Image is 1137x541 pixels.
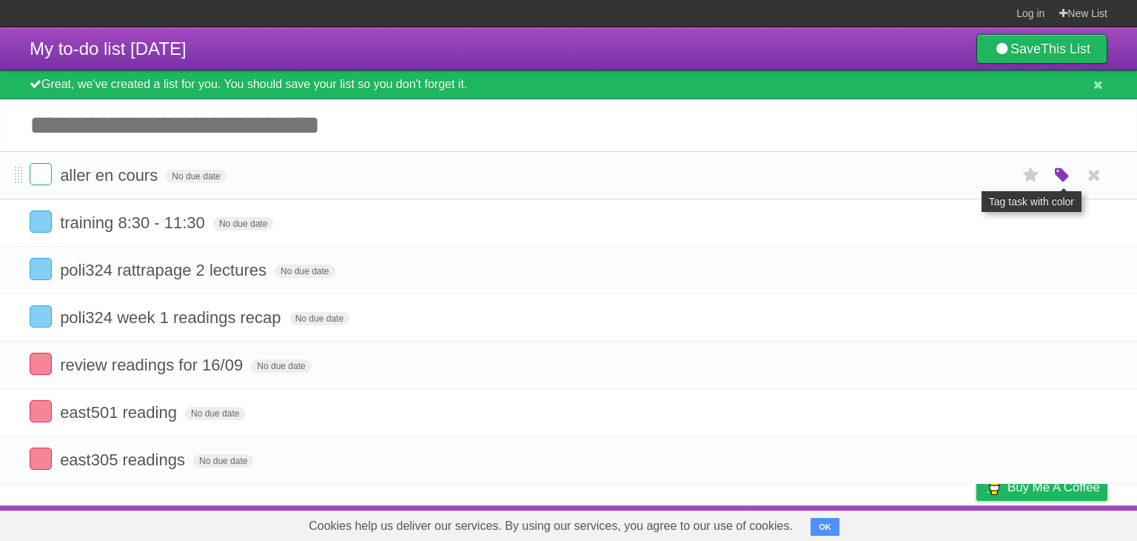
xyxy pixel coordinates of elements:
a: Suggest a feature [1014,509,1107,537]
span: review readings for 16/09 [60,356,246,374]
a: Terms [907,509,939,537]
button: OK [811,518,839,536]
label: Done [30,258,52,280]
label: Done [30,163,52,185]
span: No due date [185,407,245,420]
span: east501 reading [60,403,181,422]
label: Done [30,210,52,233]
span: No due date [275,265,335,278]
span: poli324 rattrapage 2 lectures [60,261,270,279]
span: poli324 week 1 readings recap [60,308,284,327]
a: SaveThis List [976,34,1107,64]
span: My to-do list [DATE] [30,39,187,59]
span: Cookies help us deliver our services. By using our services, you agree to our use of cookies. [294,511,808,541]
label: Star task [1017,163,1045,187]
label: Done [30,400,52,422]
a: Developers [828,509,888,537]
b: This List [1041,42,1090,56]
span: Buy me a coffee [1007,474,1100,500]
span: No due date [166,170,226,183]
a: About [779,509,811,537]
span: No due date [251,359,311,373]
img: Buy me a coffee [984,474,1004,499]
a: Buy me a coffee [976,474,1107,501]
span: No due date [289,312,349,325]
a: Privacy [957,509,996,537]
label: Done [30,305,52,328]
label: Done [30,353,52,375]
label: Done [30,448,52,470]
span: east305 readings [60,451,189,469]
span: aller en cours [60,166,161,185]
span: No due date [213,217,273,230]
span: training 8:30 - 11:30 [60,213,209,232]
span: No due date [193,454,253,468]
